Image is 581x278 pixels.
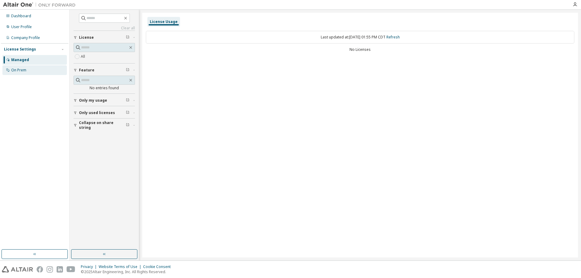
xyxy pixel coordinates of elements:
[74,119,135,132] button: Collapse on share string
[126,123,130,128] span: Clear filter
[11,14,31,18] div: Dashboard
[47,266,53,273] img: instagram.svg
[386,34,400,40] a: Refresh
[143,264,174,269] div: Cookie Consent
[74,86,135,90] div: No entries found
[4,47,36,52] div: License Settings
[79,35,94,40] span: License
[126,68,130,73] span: Clear filter
[79,98,107,103] span: Only my usage
[99,264,143,269] div: Website Terms of Use
[57,266,63,273] img: linkedin.svg
[11,35,40,40] div: Company Profile
[150,19,178,24] div: License Usage
[37,266,43,273] img: facebook.svg
[79,110,115,115] span: Only used licenses
[81,53,86,60] label: All
[81,269,174,274] p: © 2025 Altair Engineering, Inc. All Rights Reserved.
[74,64,135,77] button: Feature
[2,266,33,273] img: altair_logo.svg
[126,35,130,40] span: Clear filter
[79,68,94,73] span: Feature
[126,98,130,103] span: Clear filter
[11,68,26,73] div: On Prem
[79,120,126,130] span: Collapse on share string
[11,25,32,29] div: User Profile
[74,94,135,107] button: Only my usage
[3,2,79,8] img: Altair One
[74,26,135,31] a: Clear all
[74,106,135,119] button: Only used licenses
[81,264,99,269] div: Privacy
[74,31,135,44] button: License
[146,47,574,52] div: No Licenses
[11,57,29,62] div: Managed
[126,110,130,115] span: Clear filter
[67,266,75,273] img: youtube.svg
[146,31,574,44] div: Last updated at: [DATE] 01:55 PM CDT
